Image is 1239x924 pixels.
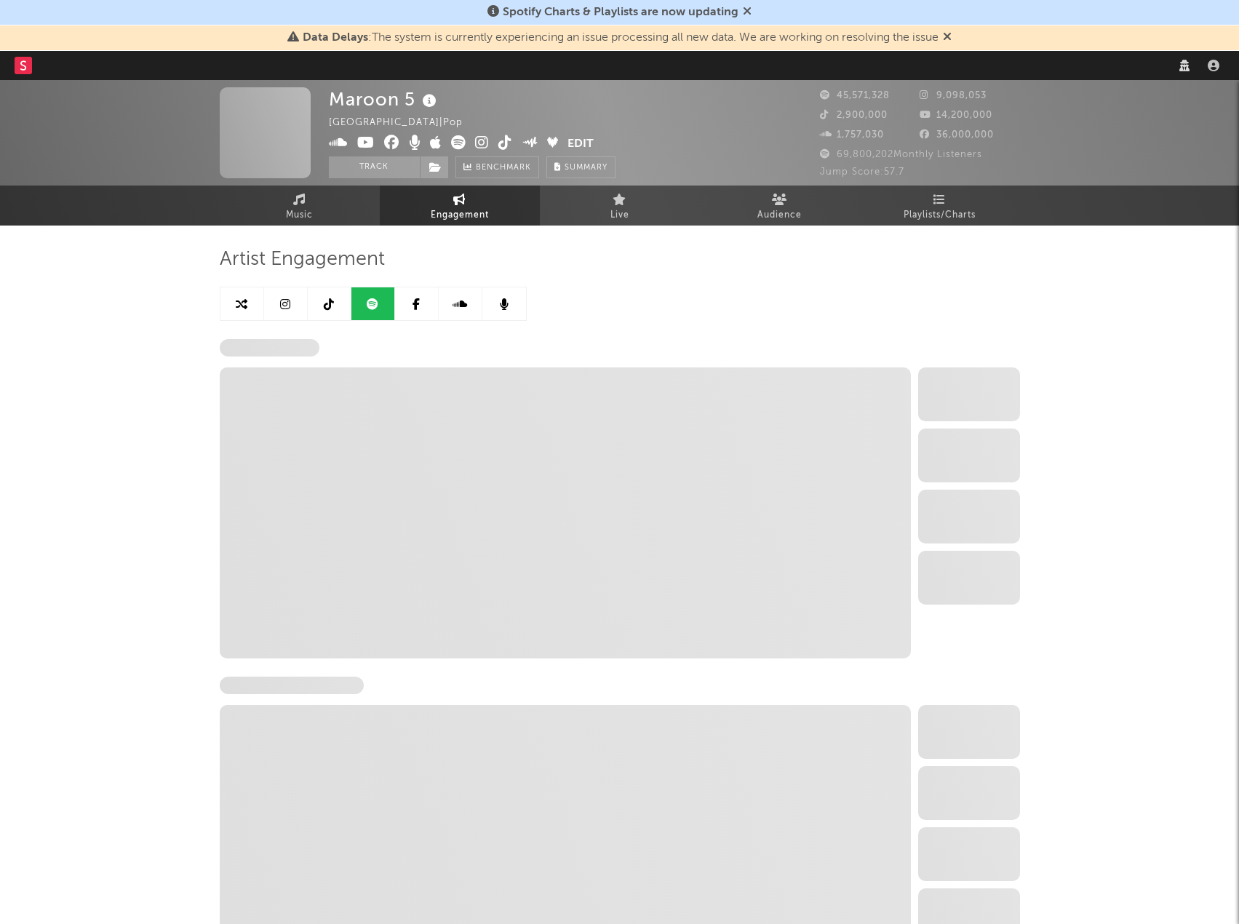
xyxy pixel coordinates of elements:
[820,167,904,177] span: Jump Score: 57.7
[820,91,890,100] span: 45,571,328
[329,156,420,178] button: Track
[820,111,888,120] span: 2,900,000
[743,7,752,18] span: Dismiss
[303,32,368,44] span: Data Delays
[329,87,440,111] div: Maroon 5
[220,339,319,357] span: Spotify Followers
[820,150,982,159] span: 69,800,202 Monthly Listeners
[860,186,1020,226] a: Playlists/Charts
[455,156,539,178] a: Benchmark
[329,114,479,132] div: [GEOGRAPHIC_DATA] | Pop
[757,207,802,224] span: Audience
[303,32,939,44] span: : The system is currently experiencing an issue processing all new data. We are working on resolv...
[476,159,531,177] span: Benchmark
[380,186,540,226] a: Engagement
[220,251,385,268] span: Artist Engagement
[540,186,700,226] a: Live
[220,186,380,226] a: Music
[503,7,738,18] span: Spotify Charts & Playlists are now updating
[610,207,629,224] span: Live
[286,207,313,224] span: Music
[820,130,884,140] span: 1,757,030
[546,156,615,178] button: Summary
[431,207,489,224] span: Engagement
[567,135,594,154] button: Edit
[920,91,987,100] span: 9,098,053
[920,130,994,140] span: 36,000,000
[565,164,607,172] span: Summary
[943,32,952,44] span: Dismiss
[920,111,992,120] span: 14,200,000
[904,207,976,224] span: Playlists/Charts
[700,186,860,226] a: Audience
[220,677,364,694] span: Spotify Monthly Listeners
